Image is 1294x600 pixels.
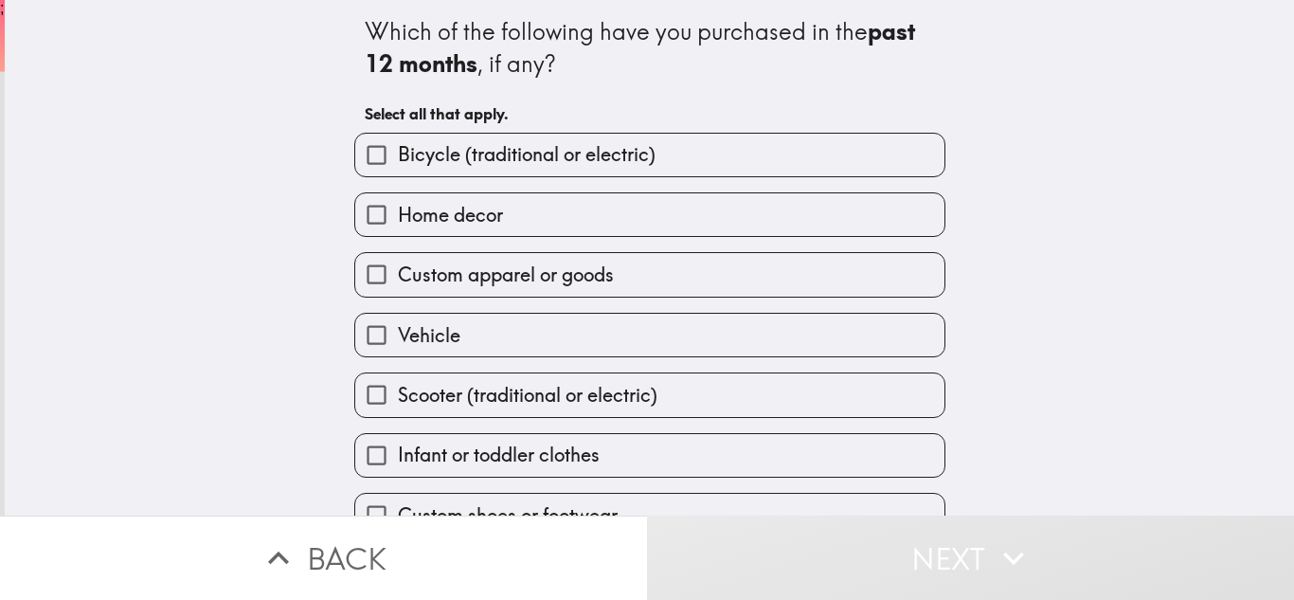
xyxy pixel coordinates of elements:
button: Next [647,516,1294,600]
div: Which of the following have you purchased in the , if any? [365,16,935,80]
span: Vehicle [398,322,460,349]
h6: Select all that apply. [365,103,935,124]
span: Infant or toddler clothes [398,442,600,468]
button: Home decor [355,193,944,236]
button: Scooter (traditional or electric) [355,373,944,416]
button: Custom shoes or footwear [355,494,944,536]
button: Infant or toddler clothes [355,434,944,477]
b: past 12 months [365,17,921,78]
span: Scooter (traditional or electric) [398,382,657,409]
span: Bicycle (traditional or electric) [398,141,656,168]
span: Custom apparel or goods [398,262,614,288]
button: Custom apparel or goods [355,253,944,296]
button: Vehicle [355,314,944,356]
button: Bicycle (traditional or electric) [355,134,944,176]
span: Home decor [398,202,503,228]
span: Custom shoes or footwear [398,502,618,529]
